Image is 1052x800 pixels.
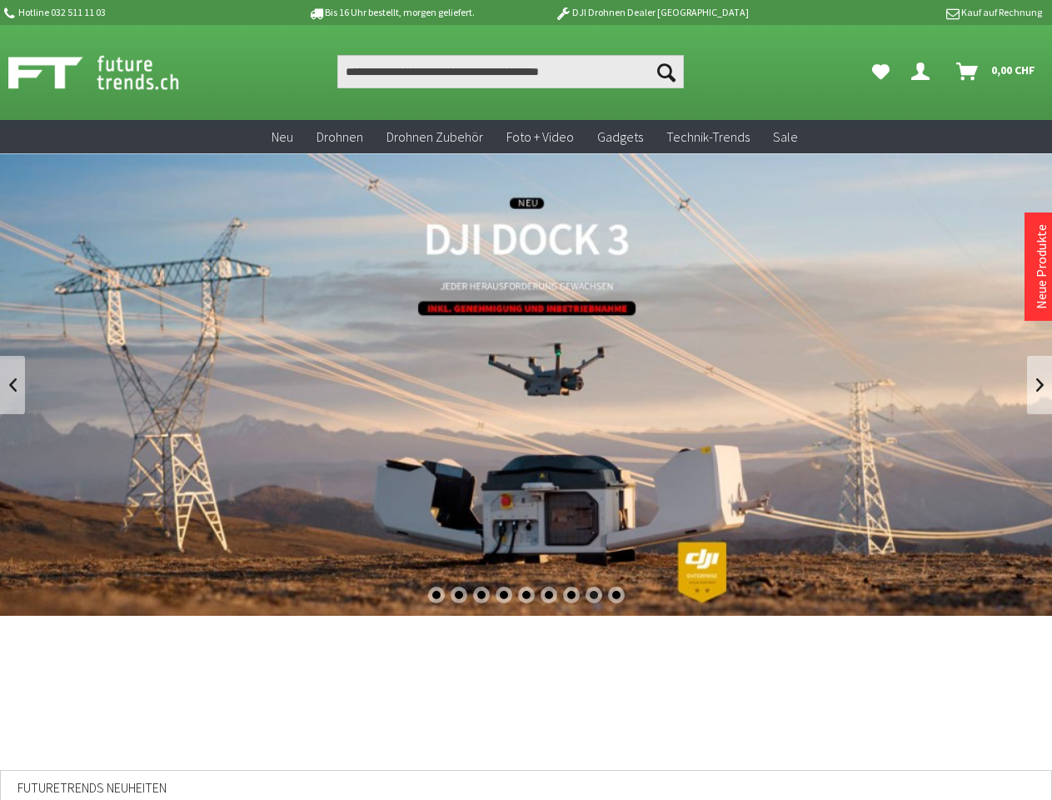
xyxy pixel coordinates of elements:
[864,55,898,88] a: Meine Favoriten
[597,128,643,145] span: Gadgets
[608,587,625,603] div: 9
[495,120,586,154] a: Foto + Video
[950,55,1044,88] a: Warenkorb
[991,57,1035,83] span: 0,00 CHF
[506,128,574,145] span: Foto + Video
[451,587,467,603] div: 2
[666,128,750,145] span: Technik-Trends
[262,2,521,22] p: Bis 16 Uhr bestellt, morgen geliefert.
[337,55,684,88] input: Produkt, Marke, Kategorie, EAN, Artikelnummer…
[1033,224,1050,309] a: Neue Produkte
[305,120,375,154] a: Drohnen
[518,587,535,603] div: 5
[260,120,305,154] a: Neu
[2,2,262,22] p: Hotline 032 511 11 03
[428,587,445,603] div: 1
[649,55,684,88] button: Suchen
[761,120,810,154] a: Sale
[905,55,943,88] a: Dein Konto
[586,587,602,603] div: 8
[317,128,363,145] span: Drohnen
[473,587,490,603] div: 3
[386,128,483,145] span: Drohnen Zubehör
[541,587,557,603] div: 6
[375,120,495,154] a: Drohnen Zubehör
[521,2,781,22] p: DJI Drohnen Dealer [GEOGRAPHIC_DATA]
[272,128,293,145] span: Neu
[496,587,512,603] div: 4
[586,120,655,154] a: Gadgets
[782,2,1042,22] p: Kauf auf Rechnung
[773,128,798,145] span: Sale
[655,120,761,154] a: Technik-Trends
[8,52,216,93] img: Shop Futuretrends - zur Startseite wechseln
[563,587,580,603] div: 7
